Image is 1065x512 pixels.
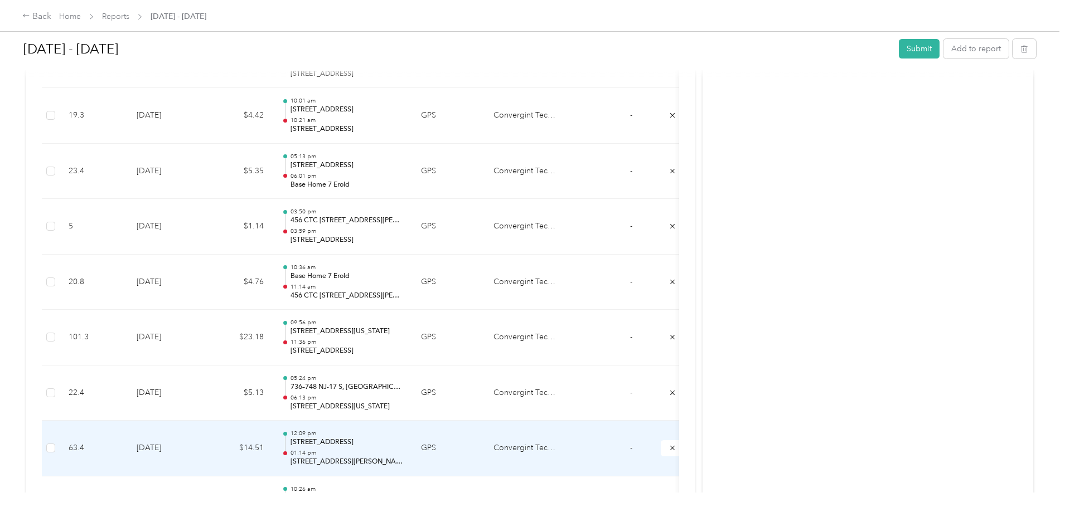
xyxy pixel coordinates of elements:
[128,88,206,144] td: [DATE]
[291,227,403,235] p: 03:59 pm
[485,310,568,365] td: Convergint Technologies
[412,144,485,199] td: GPS
[943,39,1009,58] button: Add to report
[206,365,273,421] td: $5.13
[128,421,206,476] td: [DATE]
[630,277,632,286] span: -
[291,172,403,180] p: 06:01 pm
[60,144,128,199] td: 23.4
[23,36,891,62] h1: Aug 1 - 31, 2025
[291,457,403,467] p: [STREET_ADDRESS][PERSON_NAME]
[291,235,403,245] p: [STREET_ADDRESS]
[291,264,403,271] p: 10:36 am
[291,105,403,115] p: [STREET_ADDRESS]
[206,255,273,310] td: $4.76
[291,437,403,447] p: [STREET_ADDRESS]
[291,319,403,326] p: 09:56 pm
[291,430,403,437] p: 12:09 pm
[630,221,632,231] span: -
[899,39,940,58] button: Submit
[412,421,485,476] td: GPS
[291,271,403,281] p: Base Home 7 Erold
[485,144,568,199] td: Convergint Technologies
[291,153,403,160] p: 05:13 pm
[206,88,273,144] td: $4.42
[60,365,128,421] td: 22.4
[630,166,632,175] span: -
[630,110,632,120] span: -
[412,199,485,255] td: GPS
[151,11,206,22] span: [DATE] - [DATE]
[206,199,273,255] td: $1.14
[128,255,206,310] td: [DATE]
[630,332,632,342] span: -
[291,402,403,412] p: [STREET_ADDRESS][US_STATE]
[102,12,129,21] a: Reports
[291,216,403,226] p: 456 CTC [STREET_ADDRESS][PERSON_NAME]
[485,255,568,310] td: Convergint Technologies
[206,310,273,365] td: $23.18
[291,291,403,301] p: 456 CTC [STREET_ADDRESS][PERSON_NAME]
[128,365,206,421] td: [DATE]
[412,310,485,365] td: GPS
[291,338,403,346] p: 11:36 pm
[128,310,206,365] td: [DATE]
[291,485,403,493] p: 10:26 am
[128,144,206,199] td: [DATE]
[291,116,403,124] p: 10:21 am
[60,88,128,144] td: 19.3
[60,255,128,310] td: 20.8
[1003,450,1065,512] iframe: Everlance-gr Chat Button Frame
[485,88,568,144] td: Convergint Technologies
[412,88,485,144] td: GPS
[412,365,485,421] td: GPS
[291,374,403,382] p: 05:24 pm
[485,421,568,476] td: Convergint Technologies
[630,388,632,397] span: -
[630,443,632,452] span: -
[485,365,568,421] td: Convergint Technologies
[291,382,403,392] p: 736–748 NJ-17 S, [GEOGRAPHIC_DATA], [GEOGRAPHIC_DATA], [GEOGRAPHIC_DATA]
[291,346,403,356] p: [STREET_ADDRESS]
[291,180,403,190] p: Base Home 7 Erold
[291,97,403,105] p: 10:01 am
[291,449,403,457] p: 01:14 pm
[60,421,128,476] td: 63.4
[291,394,403,402] p: 06:13 pm
[291,326,403,337] p: [STREET_ADDRESS][US_STATE]
[291,208,403,216] p: 03:50 pm
[291,160,403,170] p: [STREET_ADDRESS]
[485,199,568,255] td: Convergint Technologies
[412,255,485,310] td: GPS
[291,283,403,291] p: 11:14 am
[59,12,81,21] a: Home
[128,199,206,255] td: [DATE]
[206,421,273,476] td: $14.51
[60,199,128,255] td: 5
[206,144,273,199] td: $5.35
[60,310,128,365] td: 101.3
[291,124,403,134] p: [STREET_ADDRESS]
[22,10,51,23] div: Back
